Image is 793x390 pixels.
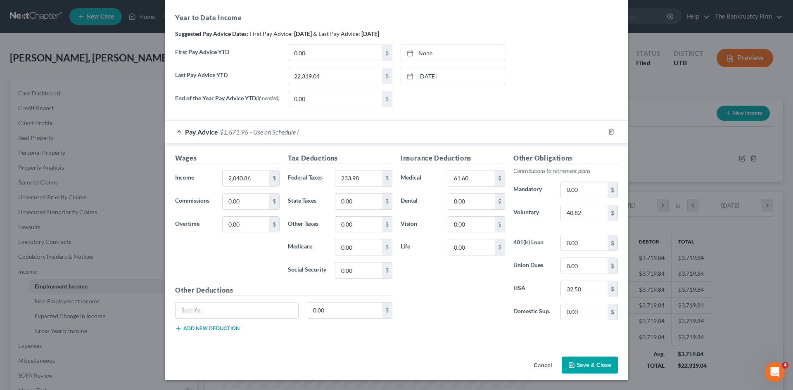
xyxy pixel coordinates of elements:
[382,91,392,107] div: $
[175,174,194,181] span: Income
[269,194,279,209] div: $
[509,304,556,320] label: Domestic Sup.
[382,262,392,278] div: $
[175,13,618,23] h5: Year to Date Income
[608,281,617,297] div: $
[396,193,444,210] label: Dental
[284,239,331,255] label: Medicare
[175,325,240,332] button: Add new deduction
[269,217,279,232] div: $
[256,95,280,102] span: (if needed)
[608,205,617,221] div: $
[509,205,556,221] label: Voluntary
[382,68,392,84] div: $
[495,217,505,232] div: $
[495,170,505,186] div: $
[335,217,382,232] input: 0.00
[175,153,280,163] h5: Wages
[171,216,218,233] label: Overtime
[175,30,248,37] strong: Suggested Pay Advice Dates:
[561,258,608,274] input: 0.00
[382,170,392,186] div: $
[223,194,269,209] input: 0.00
[223,170,269,186] input: 0.00
[509,235,556,251] label: 401(k) Loan
[608,258,617,274] div: $
[513,153,618,163] h5: Other Obligations
[284,170,331,187] label: Federal Taxes
[171,193,218,210] label: Commissions
[313,30,360,37] span: & Last Pay Advice:
[608,235,617,251] div: $
[185,128,218,136] span: Pay Advice
[401,45,505,61] a: None
[361,30,379,37] strong: [DATE]
[288,91,382,107] input: 0.00
[561,205,608,221] input: 0.00
[396,216,444,233] label: Vision
[175,285,392,295] h5: Other Deductions
[335,262,382,278] input: 0.00
[495,194,505,209] div: $
[562,357,618,374] button: Save & Close
[223,217,269,232] input: 0.00
[307,303,382,318] input: 0.00
[561,304,608,320] input: 0.00
[782,362,788,369] span: 4
[561,182,608,198] input: 0.00
[608,182,617,198] div: $
[382,303,392,318] div: $
[608,304,617,320] div: $
[382,45,392,61] div: $
[288,45,382,61] input: 0.00
[382,217,392,232] div: $
[249,30,293,37] span: First Pay Advice:
[765,362,785,382] iframe: Intercom live chat
[176,303,298,318] input: Specify...
[171,91,284,114] label: End of the Year Pay Advice YTD
[335,170,382,186] input: 0.00
[509,281,556,297] label: HSA
[284,216,331,233] label: Other Taxes
[284,262,331,279] label: Social Security
[495,239,505,255] div: $
[448,217,495,232] input: 0.00
[294,30,312,37] strong: [DATE]
[382,194,392,209] div: $
[448,239,495,255] input: 0.00
[335,239,382,255] input: 0.00
[448,170,495,186] input: 0.00
[288,68,382,84] input: 0.00
[284,193,331,210] label: State Taxes
[401,68,505,84] a: [DATE]
[527,357,558,374] button: Cancel
[250,128,299,136] span: - Use on Schedule I
[509,258,556,274] label: Union Dues
[513,167,618,175] p: Contributions to retirement plans
[220,128,248,136] span: $1,671.96
[335,194,382,209] input: 0.00
[396,239,444,255] label: Life
[288,153,392,163] h5: Tax Deductions
[171,45,284,68] label: First Pay Advice YTD
[382,239,392,255] div: $
[509,182,556,198] label: Mandatory
[396,170,444,187] label: Medical
[561,281,608,297] input: 0.00
[448,194,495,209] input: 0.00
[401,153,505,163] h5: Insurance Deductions
[561,235,608,251] input: 0.00
[269,170,279,186] div: $
[171,68,284,91] label: Last Pay Advice YTD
